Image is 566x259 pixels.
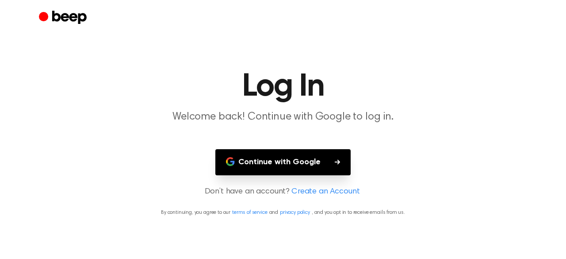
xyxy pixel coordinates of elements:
p: Welcome back! Continue with Google to log in. [113,110,453,124]
a: terms of service [232,210,267,215]
p: Don’t have an account? [11,186,555,198]
a: Create an Account [291,186,359,198]
h1: Log In [57,71,509,103]
a: privacy policy [280,210,310,215]
p: By continuing, you agree to our and , and you opt in to receive emails from us. [11,209,555,216]
a: Beep [39,9,89,27]
button: Continue with Google [215,149,351,175]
